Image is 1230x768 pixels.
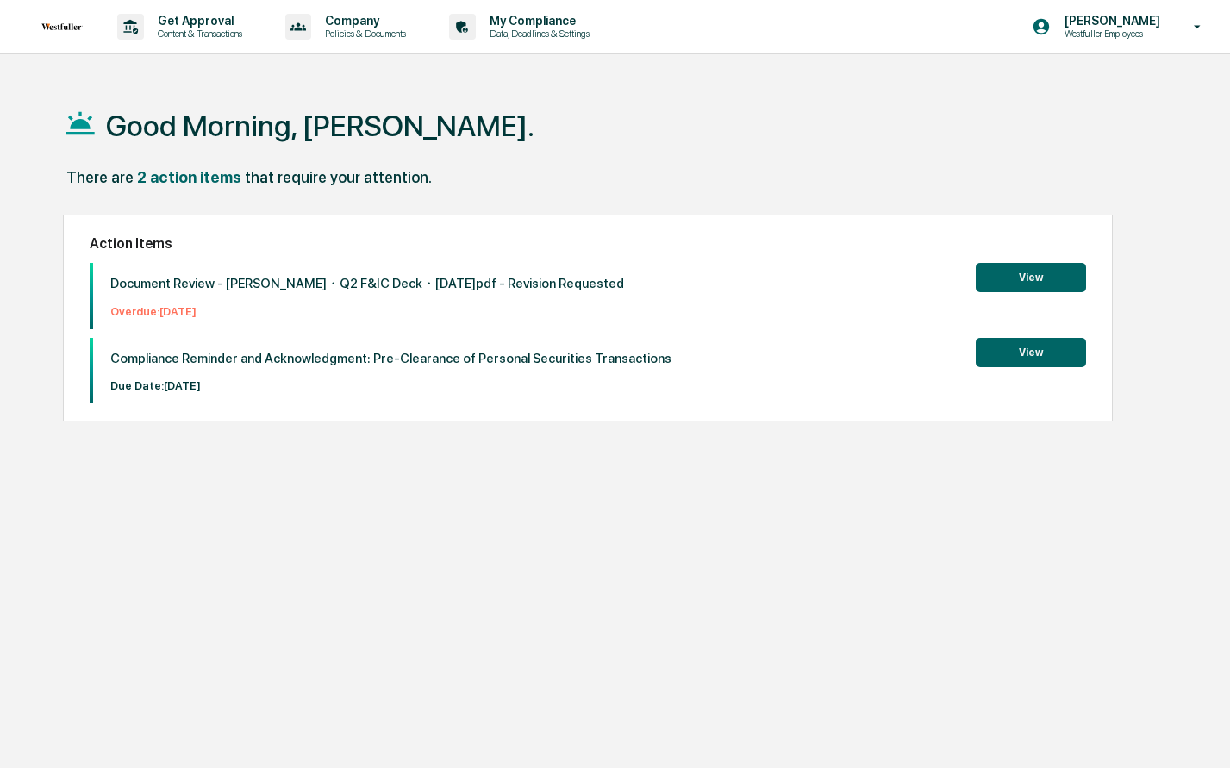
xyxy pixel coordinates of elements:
div: 2 action items [137,168,241,186]
img: logo [41,23,83,30]
p: Content & Transactions [144,28,251,40]
h1: Good Morning, [PERSON_NAME]. [106,109,534,143]
p: Data, Deadlines & Settings [476,28,598,40]
p: Overdue: [DATE] [110,305,624,318]
p: Due Date: [DATE] [110,379,671,392]
p: [PERSON_NAME] [1051,14,1169,28]
p: Company [311,14,415,28]
div: There are [66,168,134,186]
p: My Compliance [476,14,598,28]
p: Westfuller Employees [1051,28,1169,40]
p: Get Approval [144,14,251,28]
h2: Action Items [90,235,1086,252]
button: View [976,263,1086,292]
a: View [976,268,1086,284]
p: Compliance Reminder and Acknowledgment: Pre-Clearance of Personal Securities Transactions [110,351,671,366]
button: View [976,338,1086,367]
p: Document Review - [PERSON_NAME]・Q2 F&IC Deck・[DATE]pdf - Revision Requested [110,276,624,292]
div: that require your attention. [245,168,432,186]
p: Policies & Documents [311,28,415,40]
a: View [976,343,1086,359]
